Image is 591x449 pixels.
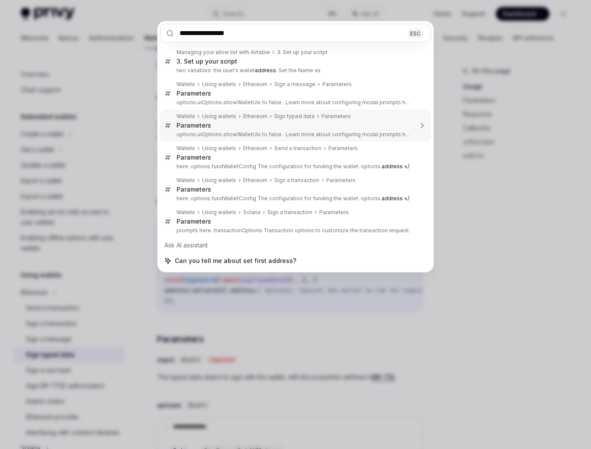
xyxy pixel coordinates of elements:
[177,186,211,193] div: Parameters
[274,81,315,88] div: Sign a message
[326,177,356,184] div: Parameters
[328,145,358,152] div: Parameters
[177,145,195,152] div: Wallets
[177,113,195,120] div: Wallets
[202,113,236,120] div: Using wallets
[202,145,236,152] div: Using wallets
[382,195,409,202] b: address </
[243,81,267,88] div: Ethereum
[202,81,236,88] div: Using wallets
[177,163,413,170] p: here. options.fundWalletConfig The configuration for funding the wallet. options.
[408,29,423,38] div: ESC
[243,209,260,216] div: Solana
[177,67,413,74] p: two variables: the user's wallet . Set the Name as
[177,227,413,234] p: prompts here. transactionOptions Transaction options to customize the transaction request.
[175,257,296,265] span: Can you tell me about set first address?
[277,49,328,56] div: 3. Set up your script
[274,145,321,152] div: Send a transaction
[177,177,195,184] div: Wallets
[202,177,236,184] div: Using wallets
[255,67,276,74] b: address
[177,58,237,65] div: 3. Set up your script
[177,131,413,138] p: options.uiOptions.showWalletUIs to false . Learn more about configuring modal prompts here.
[177,49,270,56] div: Managing your allow list with Airtable
[243,177,267,184] div: Ethereum
[274,113,315,120] div: Sign typed data
[274,177,319,184] div: Sign a transaction
[177,90,211,97] div: Parameters
[243,145,267,152] div: Ethereum
[177,154,211,161] div: Parameters
[319,209,349,216] div: Parameters
[177,99,413,106] p: options.uiOptions.showWalletUIs to false . Learn more about configuring modal prompts here.
[243,113,267,120] div: Ethereum
[322,81,352,88] div: Parameters
[177,195,413,202] p: here. options.fundWalletConfig The configuration for funding the wallet. options.
[267,209,312,216] div: Sign a transaction
[177,209,195,216] div: Wallets
[177,218,211,225] div: Parameters
[177,81,195,88] div: Wallets
[382,163,409,170] b: address </
[202,209,236,216] div: Using wallets
[321,113,351,120] div: Parameters
[160,237,431,253] div: Ask AI assistant
[177,122,211,129] div: Parameters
